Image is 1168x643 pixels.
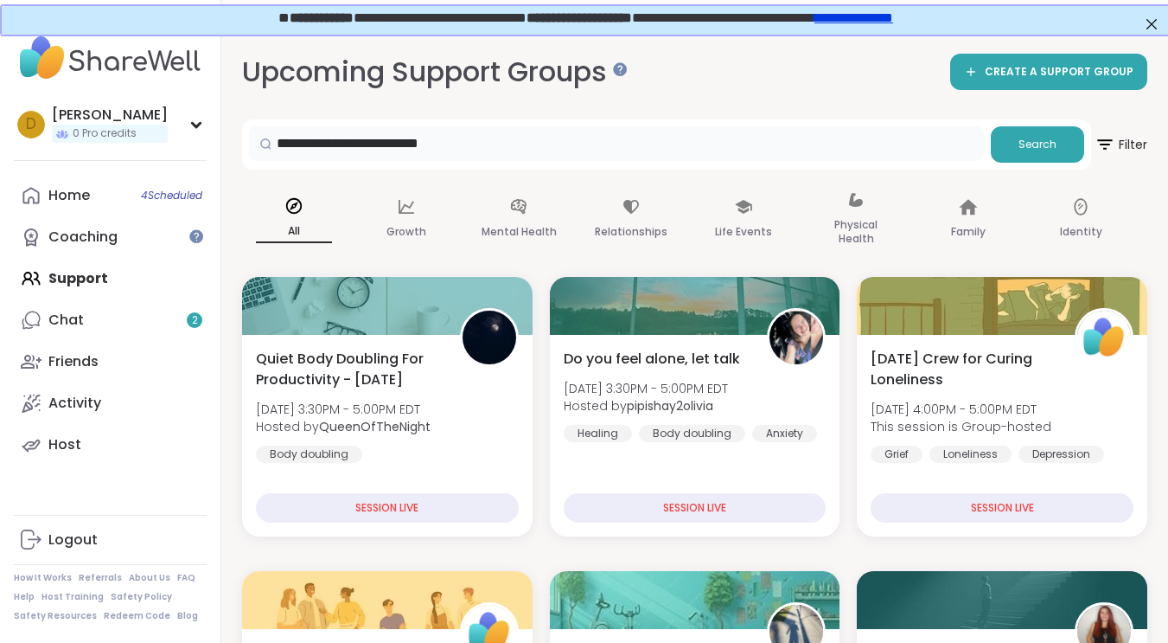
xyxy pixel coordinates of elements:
p: Family [951,222,986,242]
span: This session is Group-hosted [871,418,1051,435]
img: pipishay2olivia [769,311,823,364]
p: Relationships [595,222,667,242]
span: D [26,113,36,136]
p: Mental Health [482,222,557,242]
button: Search [991,126,1084,163]
a: Blog [177,610,198,622]
a: Help [14,591,35,603]
span: Hosted by [564,397,728,415]
div: Grief [871,446,922,463]
div: Healing [564,425,632,442]
a: How It Works [14,572,72,584]
p: Growth [386,222,426,242]
a: Activity [14,383,207,424]
span: [DATE] 3:30PM - 5:00PM EDT [564,380,728,397]
a: Safety Resources [14,610,97,622]
div: Anxiety [752,425,817,442]
div: Depression [1018,446,1104,463]
a: Host Training [41,591,104,603]
div: Friends [48,352,99,371]
a: Safety Policy [111,591,172,603]
iframe: Spotlight [613,62,627,76]
a: Chat2 [14,299,207,341]
a: Coaching [14,216,207,258]
span: 4 Scheduled [141,189,202,203]
span: Filter [1095,124,1147,165]
div: Loneliness [929,446,1012,463]
a: About Us [129,572,170,584]
span: 2 [192,313,198,328]
p: Identity [1060,222,1102,242]
p: All [256,221,332,243]
h2: Upcoming Support Groups [242,53,621,92]
img: ShareWell [1077,311,1131,364]
span: [DATE] Crew for Curing Loneliness [871,349,1056,390]
span: [DATE] 4:00PM - 5:00PM EDT [871,401,1051,418]
span: Do you feel alone, let talk [564,349,740,370]
a: Logout [14,519,207,561]
div: SESSION LIVE [564,493,827,523]
div: Logout [48,530,98,550]
a: Host [14,424,207,466]
a: Redeem Code [104,610,170,622]
div: Body doubling [639,425,745,442]
div: Chat [48,311,84,330]
img: QueenOfTheNight [463,311,516,364]
iframe: Spotlight [189,229,203,243]
img: ShareWell Nav Logo [14,28,207,88]
span: CREATE A SUPPORT GROUP [985,65,1133,80]
span: [DATE] 3:30PM - 5:00PM EDT [256,401,431,418]
div: [PERSON_NAME] [52,106,168,125]
a: Friends [14,341,207,383]
b: pipishay2olivia [627,397,713,415]
div: Body doubling [256,446,362,463]
span: 0 Pro credits [73,126,137,141]
div: Home [48,186,90,205]
a: CREATE A SUPPORT GROUP [950,54,1147,90]
div: SESSION LIVE [871,493,1133,523]
button: Filter [1095,119,1147,170]
p: Life Events [715,222,772,242]
span: Hosted by [256,418,431,435]
b: QueenOfTheNight [319,418,431,435]
p: Physical Health [818,215,894,249]
span: Search [1018,137,1056,152]
div: SESSION LIVE [256,493,519,523]
a: Home4Scheduled [14,175,207,216]
div: Host [48,435,81,454]
span: Quiet Body Doubling For Productivity - [DATE] [256,349,441,390]
a: FAQ [177,572,195,584]
a: Referrals [79,572,122,584]
div: Activity [48,394,101,413]
div: Coaching [48,228,118,247]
